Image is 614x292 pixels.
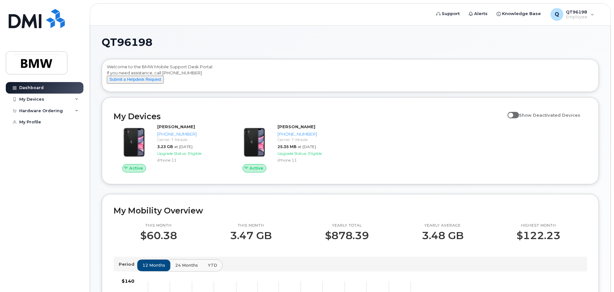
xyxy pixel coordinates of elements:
[157,124,195,129] strong: [PERSON_NAME]
[188,151,201,156] span: Eligible
[230,223,272,228] p: This month
[107,64,594,89] div: Welcome to the BMW Mobile Support Desk Portal If you need assistance, call [PHONE_NUMBER].
[114,112,504,121] h2: My Devices
[157,137,224,142] div: Carrier: T-Mobile
[277,137,344,142] div: Carrier: T-Mobile
[119,261,137,267] p: Period
[102,38,152,47] span: QT96198
[157,131,224,137] div: [PHONE_NUMBER]
[277,151,307,156] span: Upgrade Status:
[422,223,464,228] p: Yearly average
[516,223,560,228] p: Highest month
[157,151,187,156] span: Upgrade Status:
[277,124,315,129] strong: [PERSON_NAME]
[277,157,344,163] div: iPhone 11
[234,124,346,172] a: Active[PERSON_NAME][PHONE_NUMBER]Carrier: T-Mobile25.35 MBat [DATE]Upgrade Status:EligibleiPhone 11
[250,165,263,171] span: Active
[157,144,173,149] span: 3.23 GB
[122,278,134,284] tspan: $140
[129,165,143,171] span: Active
[325,223,369,228] p: Yearly total
[277,131,344,137] div: [PHONE_NUMBER]
[175,262,198,268] span: 24 months
[208,262,217,268] span: YTD
[298,144,316,149] span: at [DATE]
[507,109,513,114] input: Show Deactivated Devices
[119,127,149,158] img: iPhone_11.jpg
[107,76,164,84] button: Submit a Helpdesk Request
[325,230,369,241] p: $878.39
[140,223,177,228] p: This month
[519,113,580,118] span: Show Deactivated Devices
[107,77,164,82] a: Submit a Helpdesk Request
[174,144,192,149] span: at [DATE]
[422,230,464,241] p: 3.48 GB
[114,206,587,215] h2: My Mobility Overview
[230,230,272,241] p: 3.47 GB
[140,230,177,241] p: $60.38
[239,127,270,158] img: iPhone_11.jpg
[277,144,296,149] span: 25.35 MB
[516,230,560,241] p: $122.23
[157,157,224,163] div: iPhone 11
[308,151,322,156] span: Eligible
[586,264,609,287] iframe: Messenger Launcher
[114,124,226,172] a: Active[PERSON_NAME][PHONE_NUMBER]Carrier: T-Mobile3.23 GBat [DATE]Upgrade Status:EligibleiPhone 11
